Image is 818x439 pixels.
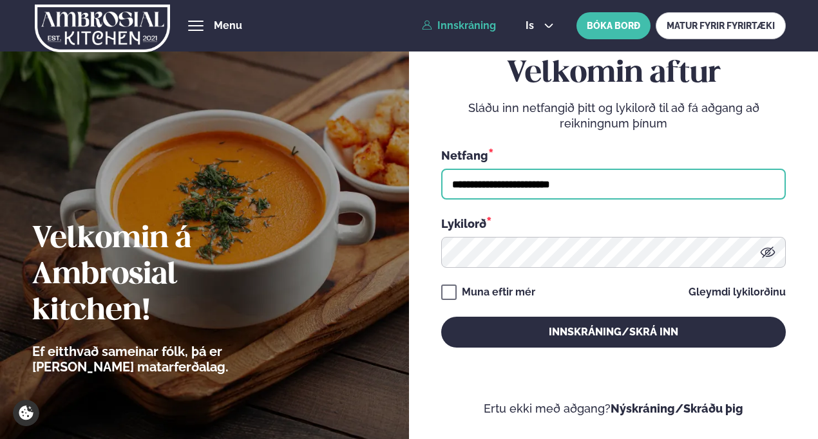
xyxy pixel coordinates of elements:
img: logo [35,2,170,55]
p: Sláðu inn netfangið þitt og lykilorð til að fá aðgang að reikningnum þínum [441,100,786,131]
p: Ef eitthvað sameinar fólk, þá er [PERSON_NAME] matarferðalag. [32,344,300,375]
button: Innskráning/Skrá inn [441,317,786,348]
button: hamburger [188,18,204,33]
a: MATUR FYRIR FYRIRTÆKI [656,12,786,39]
p: Ertu ekki með aðgang? [441,401,786,416]
a: Innskráning [422,20,496,32]
button: is [515,21,564,31]
div: Netfang [441,147,786,163]
a: Nýskráning/Skráðu þig [611,402,743,415]
span: is [526,21,538,31]
button: BÓKA BORÐ [576,12,651,39]
h2: Velkomin á Ambrosial kitchen! [32,221,300,330]
div: Lykilorð [441,215,786,232]
a: Gleymdi lykilorðinu [689,287,786,297]
a: Cookie settings [13,400,39,426]
h2: Velkomin aftur [441,56,786,92]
